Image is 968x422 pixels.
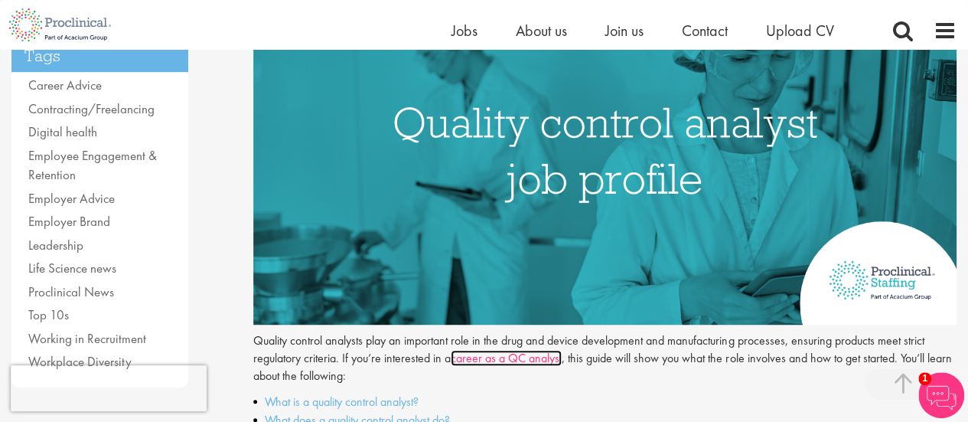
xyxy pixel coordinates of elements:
[605,21,644,41] a: Join us
[28,123,97,140] a: Digital health
[918,372,964,418] img: Chatbot
[11,40,188,73] h3: Tags
[516,21,567,41] a: About us
[11,365,207,411] iframe: reCAPTCHA
[28,213,110,230] a: Employer Brand
[451,21,477,41] a: Jobs
[28,306,69,323] a: Top 10s
[28,77,102,93] a: Career Advice
[28,100,155,117] a: Contracting/Freelancing
[766,21,834,41] a: Upload CV
[451,350,562,366] a: career as a QC analyst
[918,372,931,385] span: 1
[682,21,728,41] a: Contact
[28,147,157,184] a: Employee Engagement & Retention
[265,394,419,410] a: What is a quality control analyst?
[253,332,957,385] p: Quality control analysts play an important role in the drug and device development and manufactur...
[28,283,114,300] a: Proclinical News
[28,237,83,254] a: Leadership
[28,353,132,370] a: Workplace Diversity
[28,190,115,207] a: Employer Advice
[28,330,146,347] a: Working in Recruitment
[28,260,116,276] a: Life Science news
